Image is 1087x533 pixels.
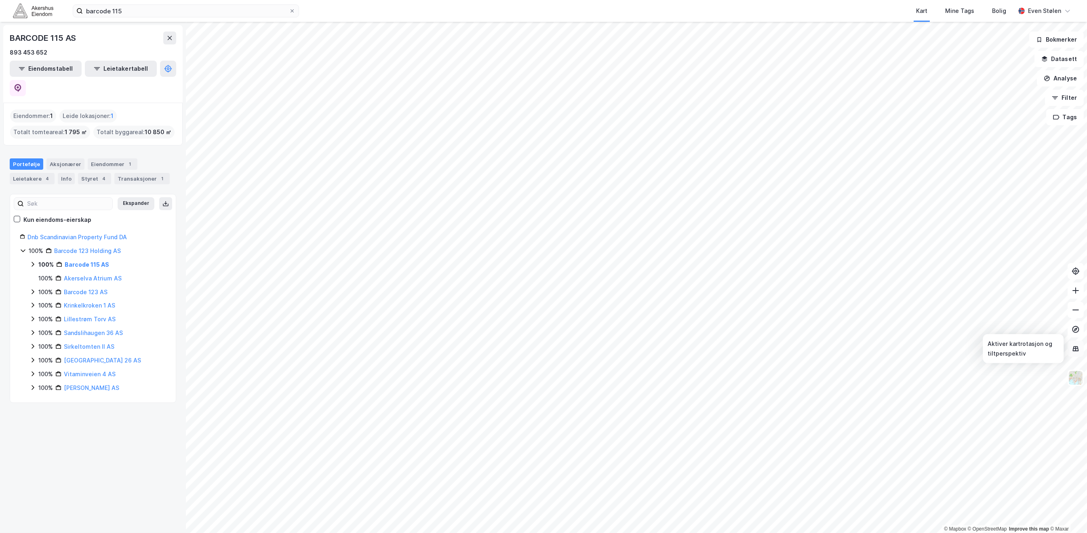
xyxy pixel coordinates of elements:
[38,328,53,338] div: 100%
[1045,90,1084,106] button: Filter
[27,234,127,240] a: Dnb Scandinavian Property Fund DA
[64,289,107,295] a: Barcode 123 AS
[54,247,121,254] a: Barcode 123 Holding AS
[64,343,114,350] a: Sirkeltomten II AS
[10,61,82,77] button: Eiendomstabell
[23,215,91,225] div: Kun eiendoms-eierskap
[111,111,114,121] span: 1
[1047,494,1087,533] div: Kontrollprogram for chat
[38,342,53,352] div: 100%
[64,302,115,309] a: Krinkelkroken 1 AS
[944,526,966,532] a: Mapbox
[78,173,111,184] div: Styret
[88,158,137,170] div: Eiendommer
[968,526,1007,532] a: OpenStreetMap
[38,356,53,365] div: 100%
[10,32,78,44] div: BARCODE 115 AS
[158,175,166,183] div: 1
[992,6,1006,16] div: Bolig
[10,48,47,57] div: 893 453 652
[1068,370,1083,386] img: Z
[64,316,116,322] a: Lillestrøm Torv AS
[1009,526,1049,532] a: Improve this map
[38,301,53,310] div: 100%
[64,357,141,364] a: [GEOGRAPHIC_DATA] 26 AS
[46,158,84,170] div: Aksjonærer
[114,173,170,184] div: Transaksjoner
[65,127,87,137] span: 1 795 ㎡
[13,4,53,18] img: akershus-eiendom-logo.9091f326c980b4bce74ccdd9f866810c.svg
[38,274,53,283] div: 100%
[83,5,289,17] input: Søk på adresse, matrikkel, gårdeiere, leietakere eller personer
[10,110,56,122] div: Eiendommer :
[29,246,43,256] div: 100%
[1028,6,1061,16] div: Even Stølen
[100,175,108,183] div: 4
[65,261,109,268] a: Barcode 115 AS
[1046,109,1084,125] button: Tags
[85,61,157,77] button: Leietakertabell
[10,158,43,170] div: Portefølje
[50,111,53,121] span: 1
[1034,51,1084,67] button: Datasett
[38,260,54,270] div: 100%
[916,6,927,16] div: Kart
[64,371,116,377] a: Vitaminveien 4 AS
[64,329,123,336] a: Sandslihaugen 36 AS
[24,198,112,210] input: Søk
[38,369,53,379] div: 100%
[38,314,53,324] div: 100%
[38,383,53,393] div: 100%
[145,127,171,137] span: 10 850 ㎡
[38,287,53,297] div: 100%
[118,197,154,210] button: Ekspander
[1037,70,1084,86] button: Analyse
[1047,494,1087,533] iframe: Chat Widget
[93,126,175,139] div: Totalt byggareal :
[64,275,122,282] a: Akerselva Atrium AS
[58,173,75,184] div: Info
[64,384,119,391] a: [PERSON_NAME] AS
[945,6,974,16] div: Mine Tags
[59,110,117,122] div: Leide lokasjoner :
[10,126,90,139] div: Totalt tomteareal :
[10,173,55,184] div: Leietakere
[126,160,134,168] div: 1
[1029,32,1084,48] button: Bokmerker
[43,175,51,183] div: 4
